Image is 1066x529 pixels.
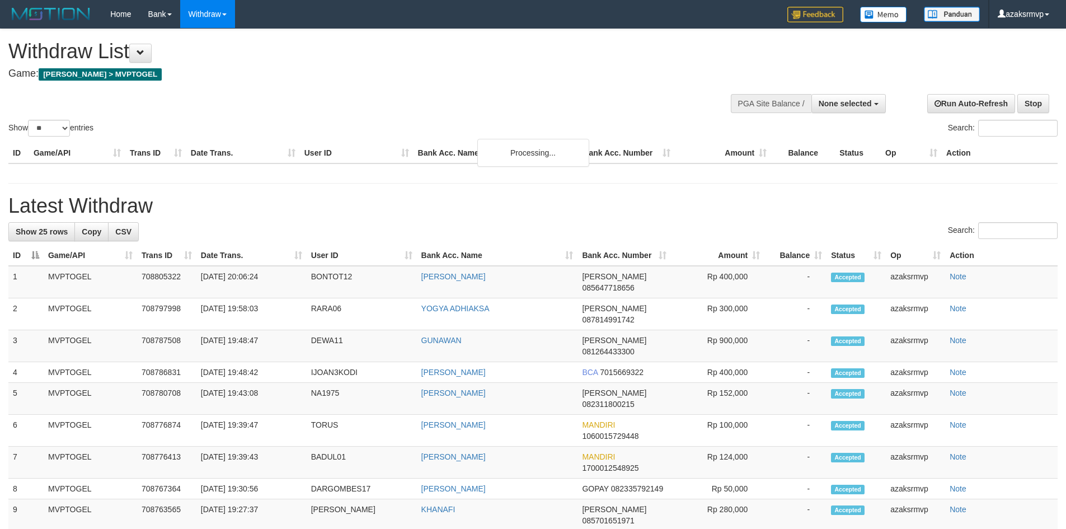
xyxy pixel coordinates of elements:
[950,484,966,493] a: Note
[978,222,1058,239] input: Search:
[831,305,865,314] span: Accepted
[950,336,966,345] a: Note
[8,362,44,383] td: 4
[196,298,307,330] td: [DATE] 19:58:03
[44,330,137,362] td: MVPTOGEL
[28,120,70,137] select: Showentries
[8,383,44,415] td: 5
[196,245,307,266] th: Date Trans.: activate to sort column ascending
[831,336,865,346] span: Accepted
[831,421,865,430] span: Accepted
[835,143,881,163] th: Status
[950,368,966,377] a: Note
[307,383,417,415] td: NA1975
[74,222,109,241] a: Copy
[582,400,634,409] span: Copy 082311800215 to clipboard
[831,273,865,282] span: Accepted
[16,227,68,236] span: Show 25 rows
[886,479,945,499] td: azaksrmvp
[8,245,44,266] th: ID: activate to sort column descending
[421,272,486,281] a: [PERSON_NAME]
[764,383,826,415] td: -
[421,304,490,313] a: YOGYA ADHIAKSA
[582,452,615,461] span: MANDIRI
[671,330,764,362] td: Rp 900,000
[421,368,486,377] a: [PERSON_NAME]
[307,330,417,362] td: DEWA11
[44,362,137,383] td: MVPTOGEL
[860,7,907,22] img: Button%20Memo.svg
[307,415,417,447] td: TORUS
[137,266,196,298] td: 708805322
[924,7,980,22] img: panduan.png
[764,479,826,499] td: -
[39,68,162,81] span: [PERSON_NAME] > MVPTOGEL
[886,415,945,447] td: azaksrmvp
[831,389,865,399] span: Accepted
[831,453,865,462] span: Accepted
[771,143,835,163] th: Balance
[582,505,646,514] span: [PERSON_NAME]
[579,143,675,163] th: Bank Acc. Number
[787,7,843,22] img: Feedback.jpg
[831,505,865,515] span: Accepted
[307,362,417,383] td: IJOAN3KODI
[582,272,646,281] span: [PERSON_NAME]
[831,485,865,494] span: Accepted
[421,452,486,461] a: [PERSON_NAME]
[125,143,186,163] th: Trans ID
[582,347,634,356] span: Copy 081264433300 to clipboard
[44,447,137,479] td: MVPTOGEL
[307,298,417,330] td: RARA06
[44,415,137,447] td: MVPTOGEL
[927,94,1015,113] a: Run Auto-Refresh
[44,479,137,499] td: MVPTOGEL
[886,447,945,479] td: azaksrmvp
[671,383,764,415] td: Rp 152,000
[196,383,307,415] td: [DATE] 19:43:08
[137,362,196,383] td: 708786831
[8,415,44,447] td: 6
[886,245,945,266] th: Op: activate to sort column ascending
[764,298,826,330] td: -
[421,484,486,493] a: [PERSON_NAME]
[764,447,826,479] td: -
[886,362,945,383] td: azaksrmvp
[421,388,486,397] a: [PERSON_NAME]
[8,120,93,137] label: Show entries
[582,420,615,429] span: MANDIRI
[881,143,942,163] th: Op
[819,99,872,108] span: None selected
[826,245,886,266] th: Status: activate to sort column ascending
[196,479,307,499] td: [DATE] 19:30:56
[675,143,771,163] th: Amount
[764,245,826,266] th: Balance: activate to sort column ascending
[196,330,307,362] td: [DATE] 19:48:47
[137,479,196,499] td: 708767364
[8,195,1058,217] h1: Latest Withdraw
[137,447,196,479] td: 708776413
[44,245,137,266] th: Game/API: activate to sort column ascending
[948,222,1058,239] label: Search:
[582,304,646,313] span: [PERSON_NAME]
[582,464,638,472] span: Copy 1700012548925 to clipboard
[950,505,966,514] a: Note
[942,143,1058,163] th: Action
[948,120,1058,137] label: Search:
[108,222,139,241] a: CSV
[8,298,44,330] td: 2
[8,479,44,499] td: 8
[414,143,579,163] th: Bank Acc. Name
[582,368,598,377] span: BCA
[950,272,966,281] a: Note
[44,298,137,330] td: MVPTOGEL
[137,298,196,330] td: 708797998
[421,336,462,345] a: GUNAWAN
[886,383,945,415] td: azaksrmvp
[196,447,307,479] td: [DATE] 19:39:43
[8,6,93,22] img: MOTION_logo.png
[477,139,589,167] div: Processing...
[196,415,307,447] td: [DATE] 19:39:47
[421,420,486,429] a: [PERSON_NAME]
[421,505,455,514] a: KHANAFI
